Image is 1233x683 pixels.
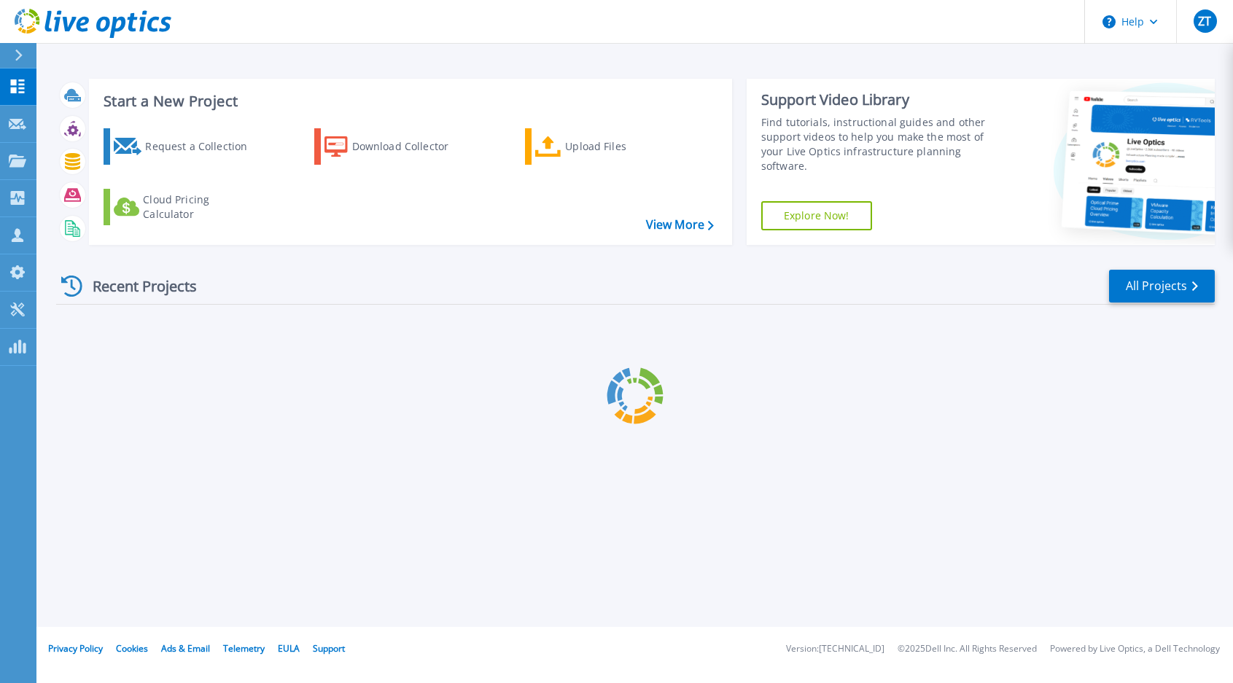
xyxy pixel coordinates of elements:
h3: Start a New Project [104,93,713,109]
a: Privacy Policy [48,642,103,655]
div: Request a Collection [145,132,262,161]
a: Upload Files [525,128,688,165]
div: Upload Files [565,132,682,161]
a: Ads & Email [161,642,210,655]
div: Cloud Pricing Calculator [143,192,260,222]
div: Find tutorials, instructional guides and other support videos to help you make the most of your L... [761,115,998,173]
li: Powered by Live Optics, a Dell Technology [1050,644,1220,654]
li: © 2025 Dell Inc. All Rights Reserved [898,644,1037,654]
a: Cookies [116,642,148,655]
div: Support Video Library [761,90,998,109]
li: Version: [TECHNICAL_ID] [786,644,884,654]
a: View More [646,218,714,232]
span: ZT [1198,15,1211,27]
a: EULA [278,642,300,655]
a: Download Collector [314,128,477,165]
div: Recent Projects [56,268,217,304]
a: Cloud Pricing Calculator [104,189,266,225]
a: Support [313,642,345,655]
div: Download Collector [352,132,469,161]
a: Explore Now! [761,201,872,230]
a: All Projects [1109,270,1215,303]
a: Request a Collection [104,128,266,165]
a: Telemetry [223,642,265,655]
